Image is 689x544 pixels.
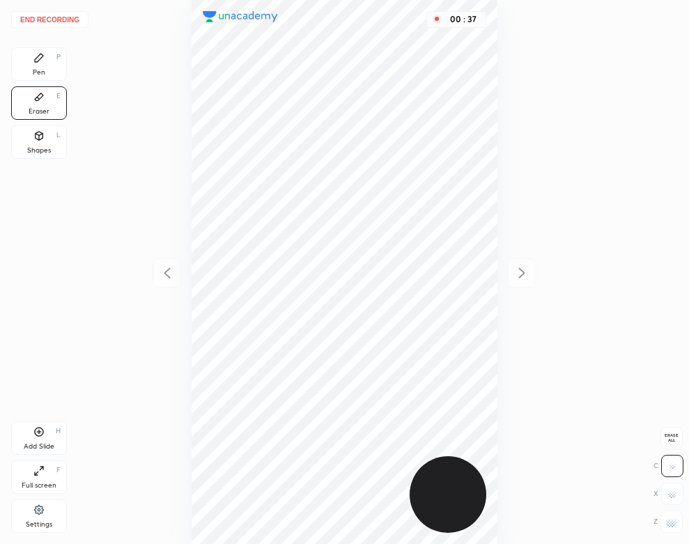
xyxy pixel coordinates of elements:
[11,11,88,28] button: End recording
[56,132,61,139] div: L
[653,483,683,505] div: X
[661,433,682,443] span: Erase all
[29,108,49,115] div: Eraser
[447,15,480,24] div: 00 : 37
[24,443,54,450] div: Add Slide
[26,521,52,528] div: Settings
[56,54,61,61] div: P
[56,467,61,474] div: F
[56,93,61,100] div: E
[653,511,683,533] div: Z
[56,428,61,435] div: H
[22,482,56,489] div: Full screen
[27,147,51,154] div: Shapes
[203,11,278,22] img: logo.38c385cc.svg
[653,455,683,477] div: C
[33,69,45,76] div: Pen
